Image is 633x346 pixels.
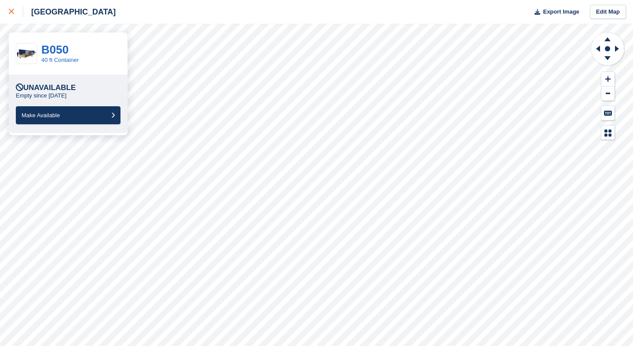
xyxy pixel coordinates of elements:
img: 40-ft-container.jpg [16,46,36,61]
a: B050 [41,43,69,56]
a: 40 ft Container [41,57,79,63]
button: Map Legend [601,126,615,140]
button: Export Image [529,5,579,19]
div: [GEOGRAPHIC_DATA] [23,7,116,17]
button: Zoom In [601,72,615,86]
span: Export Image [543,7,579,16]
button: Zoom Out [601,86,615,101]
div: Unavailable [16,83,76,92]
span: Make Available [22,112,60,119]
p: Empty since [DATE] [16,92,66,99]
a: Edit Map [590,5,626,19]
button: Keyboard Shortcuts [601,106,615,120]
button: Make Available [16,106,120,124]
